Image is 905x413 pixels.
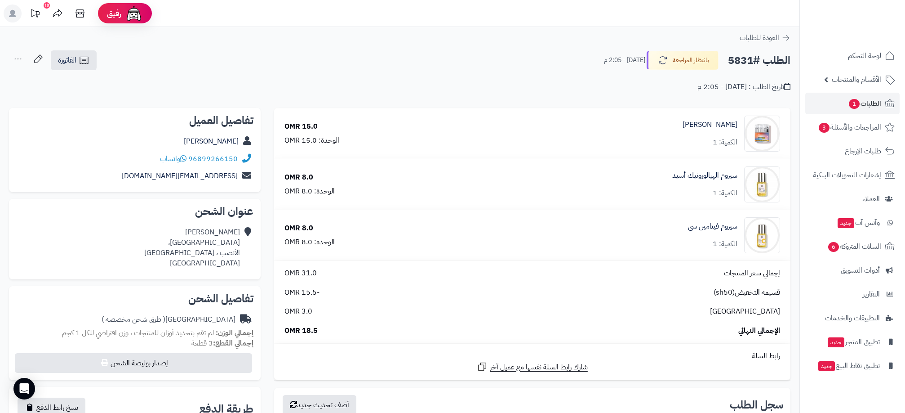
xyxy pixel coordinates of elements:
[805,188,900,210] a: العملاء
[688,221,737,232] a: سيروم فيتامين سي
[738,326,780,336] span: الإجمالي النهائي
[188,153,238,164] a: 96899266150
[805,45,900,67] a: لوحة التحكم
[284,287,319,298] span: -15.5 OMR
[284,223,313,233] div: 8.0 OMR
[713,137,737,148] div: الكمية: 1
[284,237,335,247] div: الوحدة: 8.0 OMR
[837,216,880,229] span: وآتس آب
[849,99,860,109] span: 1
[838,218,854,228] span: جديد
[144,227,240,268] div: [PERSON_NAME] [GEOGRAPHIC_DATA]، الأنصب ، [GEOGRAPHIC_DATA] [GEOGRAPHIC_DATA]
[818,361,835,371] span: جديد
[848,49,881,62] span: لوحة التحكم
[730,400,783,410] h3: سجل الطلب
[745,116,780,152] img: 1739577768-cm4q2rj8k0e1p01klabvk8x78_retinol_2-90x90.png
[125,4,143,22] img: ai-face.png
[844,25,896,44] img: logo-2.png
[817,359,880,372] span: تطبيق نقاط البيع
[284,121,318,132] div: 15.0 OMR
[102,314,165,325] span: ( طرق شحن مخصصة )
[805,236,900,257] a: السلات المتروكة6
[284,268,317,278] span: 31.0 OMR
[697,82,790,92] div: تاريخ الطلب : [DATE] - 2:05 م
[604,56,645,65] small: [DATE] - 2:05 م
[848,97,881,110] span: الطلبات
[805,140,900,162] a: طلبات الإرجاع
[818,121,881,134] span: المراجعات والأسئلة
[713,188,737,198] div: الكمية: 1
[728,51,790,70] h2: الطلب #5831
[213,338,253,349] strong: إجمالي القطع:
[805,117,900,138] a: المراجعات والأسئلة3
[827,240,881,253] span: السلات المتروكة
[16,206,253,217] h2: عنوان الشحن
[284,306,312,317] span: 3.0 OMR
[841,264,880,277] span: أدوات التسويق
[122,171,238,181] a: [EMAIL_ADDRESS][DOMAIN_NAME]
[825,312,880,324] span: التطبيقات والخدمات
[490,362,588,373] span: شارك رابط السلة نفسها مع عميل آخر
[58,55,76,66] span: الفاتورة
[44,2,50,9] div: 10
[683,120,737,130] a: [PERSON_NAME]
[805,93,900,114] a: الطلبات1
[805,212,900,233] a: وآتس آبجديد
[724,268,780,278] span: إجمالي سعر المنتجات
[36,402,78,413] span: نسخ رابط الدفع
[672,171,737,181] a: سيروم الهيالورونيك أسيد
[284,172,313,183] div: 8.0 OMR
[828,242,839,252] span: 6
[647,51,719,70] button: بانتظار المراجعة
[102,314,235,325] div: [GEOGRAPHIC_DATA]
[805,331,900,353] a: تطبيق المتجرجديد
[191,338,253,349] small: 3 قطعة
[863,288,880,301] span: التقارير
[216,328,253,338] strong: إجمالي الوزن:
[805,260,900,281] a: أدوات التسويق
[13,378,35,400] div: Open Intercom Messenger
[813,169,881,181] span: إشعارات التحويلات البنكية
[284,186,335,197] div: الوحدة: 8.0 OMR
[284,135,339,146] div: الوحدة: 15.0 OMR
[828,337,844,347] span: جديد
[278,351,787,361] div: رابط السلة
[51,50,97,70] a: الفاتورة
[15,353,252,373] button: إصدار بوليصة الشحن
[845,145,881,157] span: طلبات الإرجاع
[284,326,318,336] span: 18.5 OMR
[832,73,881,86] span: الأقسام والمنتجات
[24,4,46,25] a: تحديثات المنصة
[805,164,900,186] a: إشعارات التحويلات البنكية
[107,8,121,19] span: رفيق
[16,115,253,126] h2: تفاصيل العميل
[477,361,588,373] a: شارك رابط السلة نفسها مع عميل آخر
[745,166,780,202] img: 1739578643-cm516f0fm0mpe01kl9e8k1mvk_H_SEURM-09-90x90.jpg
[184,136,239,147] a: [PERSON_NAME]
[710,306,780,317] span: [GEOGRAPHIC_DATA]
[862,193,880,205] span: العملاء
[805,355,900,377] a: تطبيق نقاط البيعجديد
[16,293,253,304] h2: تفاصيل الشحن
[819,123,830,133] span: 3
[805,307,900,329] a: التطبيقات والخدمات
[745,217,780,253] img: 1739578857-cm516j38p0mpi01kl159h85d2_C_SEURM-09-90x90.jpg
[713,239,737,249] div: الكمية: 1
[827,336,880,348] span: تطبيق المتجر
[740,32,790,43] a: العودة للطلبات
[805,283,900,305] a: التقارير
[62,328,214,338] span: لم تقم بتحديد أوزان للمنتجات ، وزن افتراضي للكل 1 كجم
[740,32,779,43] span: العودة للطلبات
[714,287,780,298] span: قسيمة التخفيض(sh50)
[160,153,186,164] a: واتساب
